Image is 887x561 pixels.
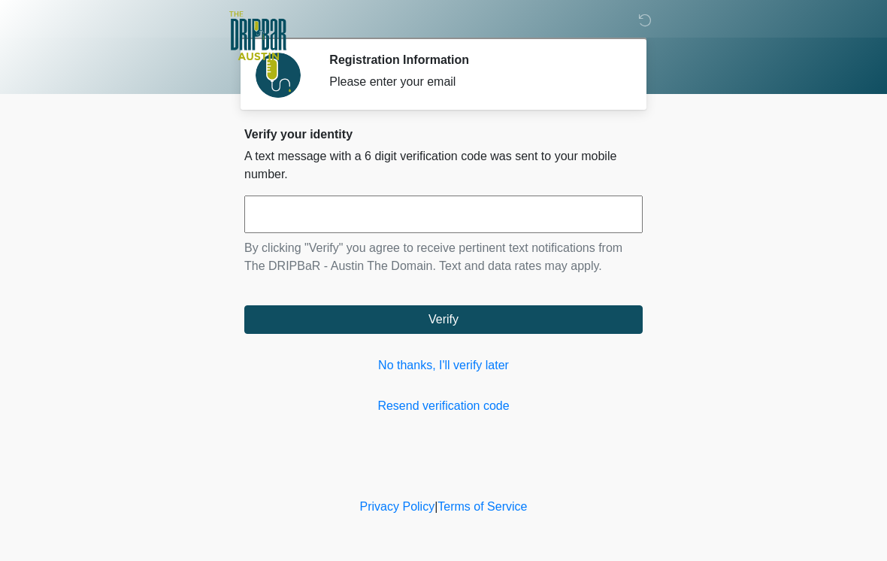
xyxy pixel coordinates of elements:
[244,305,643,334] button: Verify
[244,239,643,275] p: By clicking "Verify" you agree to receive pertinent text notifications from The DRIPBaR - Austin ...
[244,397,643,415] a: Resend verification code
[256,53,301,98] img: Agent Avatar
[244,356,643,375] a: No thanks, I'll verify later
[360,500,435,513] a: Privacy Policy
[434,500,437,513] a: |
[229,11,286,60] img: The DRIPBaR - Austin The Domain Logo
[329,73,620,91] div: Please enter your email
[244,127,643,141] h2: Verify your identity
[437,500,527,513] a: Terms of Service
[244,147,643,183] p: A text message with a 6 digit verification code was sent to your mobile number.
